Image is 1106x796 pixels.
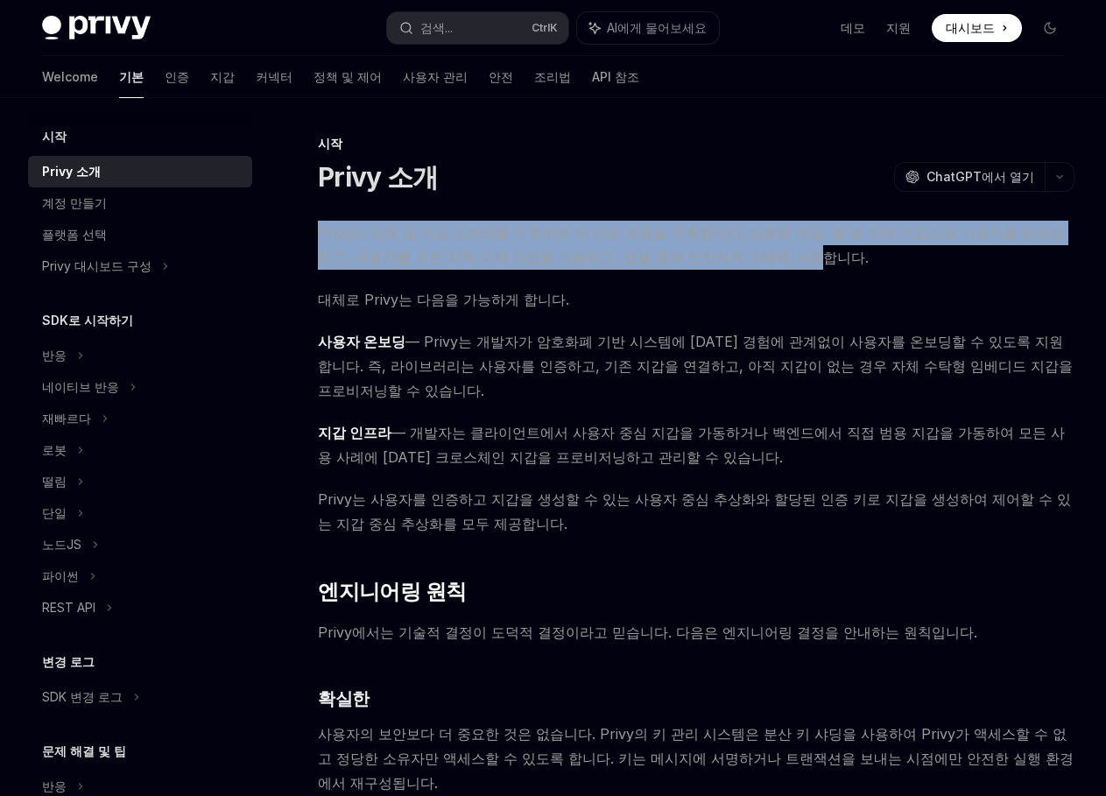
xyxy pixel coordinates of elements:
div: REST API [42,597,95,618]
span: 대체로 Privy는 다음을 가능하게 합니다. [318,287,1074,312]
div: 반응 [42,345,67,366]
h1: Privy 소개 [318,161,438,193]
span: Privy는 사용자를 인증하고 지갑을 생성할 수 있는 사용자 중심 추상화와 할당된 인증 키로 지갑을 생성하여 제어할 수 있는 지갑 중심 추상화를 모두 제공합니다. [318,487,1074,536]
div: 노드JS [42,534,81,555]
font: 정책 및 제어 [313,68,382,86]
span: 사용자의 보안보다 더 중요한 것은 없습니다. Privy의 키 관리 시스템은 분산 키 샤딩을 사용하여 Privy가 액세스할 수 없고 정당한 소유자만 액세스할 수 있도록 합니다.... [318,722,1074,795]
h5: 시작 [42,126,67,147]
div: 플랫폼 선택 [42,224,107,245]
div: Privy 대시보드 구성 [42,256,151,277]
a: 사용자 관리 [403,56,468,98]
div: 계정 만들기 [42,193,107,214]
div: 재빠르다 [42,408,91,429]
button: ChatGPT에서 열기 [894,162,1045,192]
a: Welcome [42,56,98,98]
a: 계정 만들기 [28,187,252,219]
font: 커넥터 [256,68,292,86]
div: SDK 변경 로그 [42,687,123,708]
span: 확실한 [318,687,370,711]
font: 기본 [119,68,144,86]
div: 검색... [420,18,453,39]
div: 네이티브 반응 [42,377,119,398]
div: 떨림 [42,471,67,492]
button: 다크 모드 전환 [1036,14,1064,42]
font: Welcome [42,68,98,86]
span: 엔지니어링 원칙 [318,578,466,606]
div: 로봇 [42,440,67,461]
font: 인증 [165,68,189,86]
h5: 변경 로그 [42,652,95,673]
a: 안전 [489,56,513,98]
button: 검색...CtrlK [387,12,567,44]
h5: SDK로 시작하기 [42,310,133,331]
font: 조리법 [534,68,571,86]
a: 플랫폼 선택 [28,219,252,250]
div: 단일 [42,503,67,524]
span: ChatGPT에서 열기 [926,168,1034,186]
strong: 지갑 인프라 [318,424,391,441]
a: 대시보드 [932,14,1022,42]
a: 기본 [119,56,144,98]
div: 시작 [318,135,1074,152]
button: AI에게 물어보세요 [577,12,719,44]
span: Privy에서는 기술적 결정이 도덕적 결정이라고 믿습니다. 다음은 엔지니어링 결정을 안내하는 원칙입니다. [318,620,1074,645]
a: 인증 [165,56,189,98]
img: 어두운 로고 [42,16,151,40]
a: 커넥터 [256,56,292,98]
div: Privy 소개 [42,161,101,182]
h5: 문제 해결 및 팁 [42,741,126,762]
font: 지갑 [210,68,235,86]
span: Ctrl K [532,21,558,35]
a: 지원 [886,19,911,37]
span: 대시보드 [946,19,995,37]
font: 사용자 관리 [403,68,468,86]
a: 조리법 [534,56,571,98]
span: AI에게 물어보세요 [607,19,707,37]
font: 안전 [489,68,513,86]
span: — Privy는 개발자가 암호화폐 기반 시스템에 [DATE] 경험에 관계없이 사용자를 온보딩할 수 있도록 지원합니다. 즉, 라이브러리는 사용자를 인증하고, 기존 지갑을 연결하... [318,329,1074,403]
a: 정책 및 제어 [313,56,382,98]
a: 지갑 [210,56,235,98]
a: 데모 [841,19,865,37]
a: API 참조 [592,56,639,98]
a: Privy 소개 [28,156,252,187]
div: 파이썬 [42,566,79,587]
span: Privy는 인증 및 지갑 인프라를 구축하여 더 나은 제품을 구축합니다. 암호화 레일. 몇 분 안에 지갑으로 사용자를 온보딩하고, 사용자를 위한 자체 수탁 지갑을 가동하고, ... [318,221,1074,270]
font: API 참조 [592,68,639,86]
strong: 사용자 온보딩 [318,333,405,350]
span: — 개발자는 클라이언트에서 사용자 중심 지갑을 가동하거나 백엔드에서 직접 범용 지갑을 가동하여 모든 사용 사례에 [DATE] 크로스체인 지갑을 프로비저닝하고 관리할 수 있습니다. [318,420,1074,469]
